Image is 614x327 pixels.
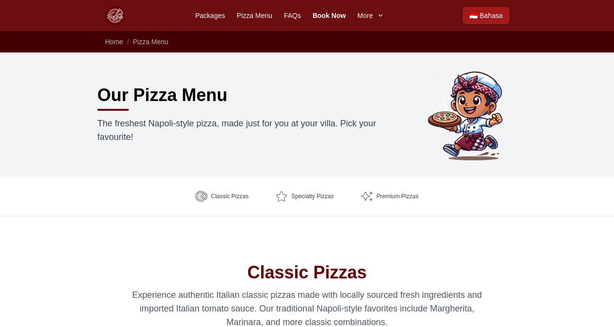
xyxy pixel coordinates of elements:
[276,190,287,202] img: Specialty Pizzas
[313,11,346,20] a: Book Now
[353,185,427,208] a: Premium Pizzas
[195,11,225,20] a: Packages
[480,11,502,20] span: Bahasa
[361,190,373,202] img: Premium Pizzas
[105,6,125,25] img: Bali Pizza Party Logo
[127,37,129,47] li: /
[196,190,207,202] img: Classic Pizzas
[98,117,412,144] p: The freshest Napoli-style pizza, made just for you at your villa. Pick your favourite!
[291,192,333,200] span: Specialty Pizzas
[133,38,168,46] a: Pizza Menu
[98,86,228,105] h1: Our Pizza Menu
[105,38,123,46] a: Home
[463,7,509,24] a: Beralih ke Bahasa Indonesia
[357,11,384,20] button: More
[424,68,517,161] img: Bli Made holding a pizza
[268,185,341,208] a: Specialty Pizzas
[377,192,419,200] span: Premium Pizzas
[188,185,256,208] a: Classic Pizzas
[357,11,373,20] span: More
[284,11,301,20] a: FAQs
[211,192,249,200] span: Classic Pizzas
[113,263,501,282] h2: Classic Pizzas
[237,11,272,20] a: Pizza Menu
